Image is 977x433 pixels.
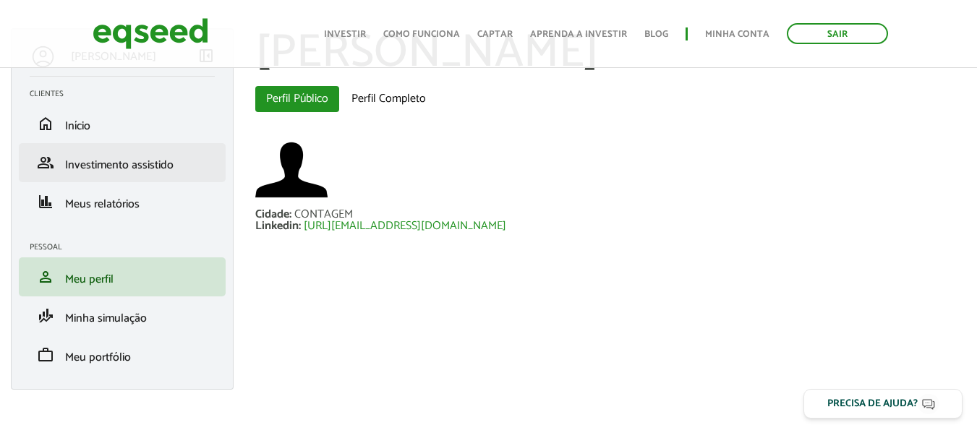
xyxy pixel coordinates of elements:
div: CONTAGEM [294,209,353,220]
span: Meu portfólio [65,348,131,367]
li: Início [19,104,226,143]
span: Meu perfil [65,270,114,289]
li: Meus relatórios [19,182,226,221]
a: financeMeus relatórios [30,193,215,210]
a: Perfil Completo [341,86,437,112]
a: finance_modeMinha simulação [30,307,215,325]
span: finance [37,193,54,210]
a: Como funciona [383,30,460,39]
li: Meu perfil [19,257,226,296]
div: Linkedin [255,220,304,232]
span: Início [65,116,90,136]
span: Meus relatórios [65,194,140,214]
a: homeInício [30,115,215,132]
a: Investir [324,30,366,39]
span: person [37,268,54,286]
a: Blog [644,30,668,39]
a: personMeu perfil [30,268,215,286]
span: Investimento assistido [65,155,174,175]
span: group [37,154,54,171]
span: Minha simulação [65,309,147,328]
li: Meu portfólio [19,335,226,374]
li: Minha simulação [19,296,226,335]
a: workMeu portfólio [30,346,215,364]
a: Perfil Público [255,86,339,112]
a: Aprenda a investir [530,30,627,39]
span: : [289,205,291,224]
h1: [PERSON_NAME] [255,28,966,79]
img: EqSeed [93,14,208,53]
span: work [37,346,54,364]
li: Investimento assistido [19,143,226,182]
img: Foto de Fabiana Santos de Carvalho Machado [255,134,328,206]
a: Ver perfil do usuário. [255,134,328,206]
a: Captar [477,30,513,39]
span: home [37,115,54,132]
div: Cidade [255,209,294,220]
h2: Pessoal [30,243,226,252]
a: Minha conta [705,30,769,39]
span: : [299,216,301,236]
a: [URL][EMAIL_ADDRESS][DOMAIN_NAME] [304,220,506,232]
h2: Clientes [30,90,226,98]
a: groupInvestimento assistido [30,154,215,171]
span: finance_mode [37,307,54,325]
a: Sair [787,23,888,44]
